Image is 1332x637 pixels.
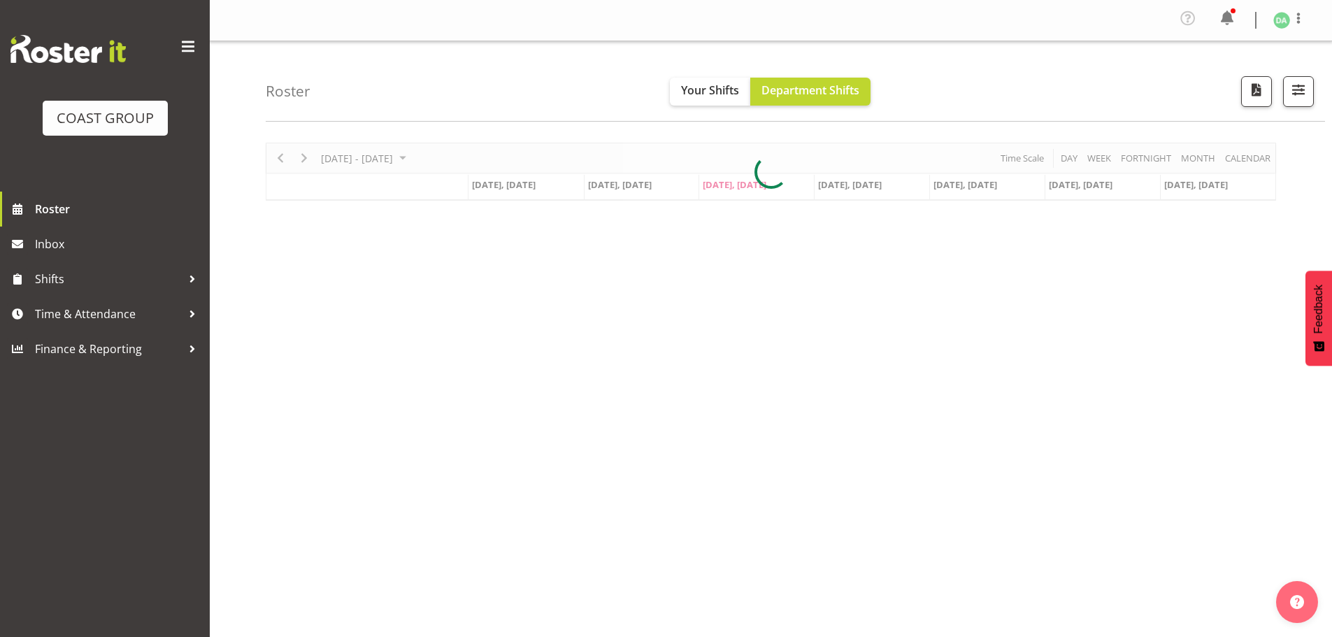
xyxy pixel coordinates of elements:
[35,199,203,220] span: Roster
[1312,285,1325,334] span: Feedback
[681,83,739,98] span: Your Shifts
[670,78,750,106] button: Your Shifts
[1241,76,1272,107] button: Download a PDF of the roster according to the set date range.
[1283,76,1314,107] button: Filter Shifts
[35,269,182,289] span: Shifts
[35,234,203,255] span: Inbox
[57,108,154,129] div: COAST GROUP
[761,83,859,98] span: Department Shifts
[10,35,126,63] img: Rosterit website logo
[35,303,182,324] span: Time & Attendance
[35,338,182,359] span: Finance & Reporting
[1305,271,1332,366] button: Feedback - Show survey
[266,83,310,99] h4: Roster
[1273,12,1290,29] img: daniel-an1132.jpg
[750,78,871,106] button: Department Shifts
[1290,595,1304,609] img: help-xxl-2.png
